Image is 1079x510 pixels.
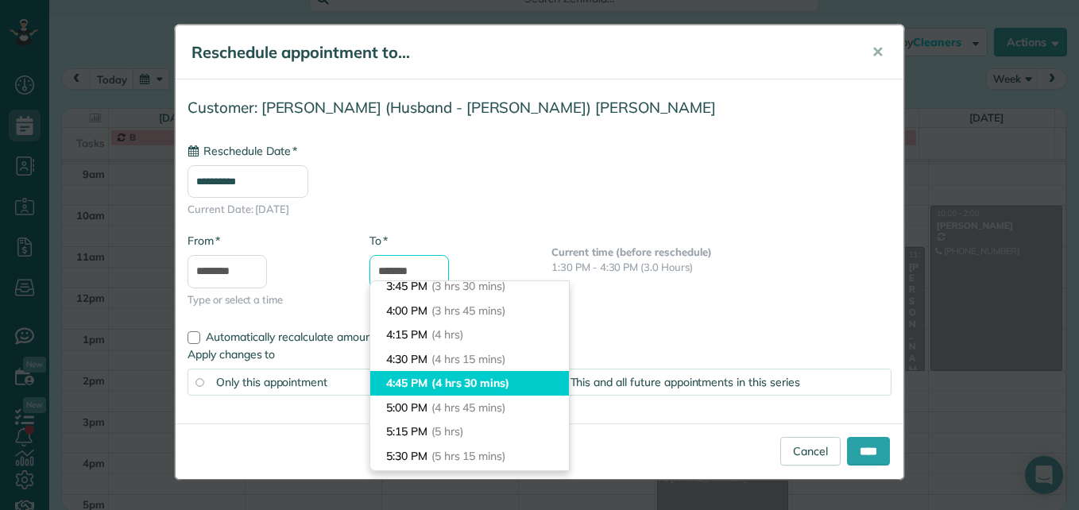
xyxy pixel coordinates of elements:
[369,233,388,249] label: To
[216,375,327,389] span: Only this appointment
[431,376,509,390] span: (4 hrs 30 mins)
[431,449,505,463] span: (5 hrs 15 mins)
[872,43,884,61] span: ✕
[370,299,569,323] li: 4:00 PM
[551,245,712,258] b: Current time (before reschedule)
[431,352,505,366] span: (4 hrs 15 mins)
[431,327,463,342] span: (4 hrs)
[370,468,569,493] li: 5:45 PM
[188,202,891,217] span: Current Date: [DATE]
[370,323,569,347] li: 4:15 PM
[370,396,569,420] li: 5:00 PM
[206,330,519,344] span: Automatically recalculate amount owed for this appointment?
[370,274,569,299] li: 3:45 PM
[431,303,505,318] span: (3 hrs 45 mins)
[370,371,569,396] li: 4:45 PM
[780,437,841,466] a: Cancel
[551,260,891,275] p: 1:30 PM - 4:30 PM (3.0 Hours)
[370,419,569,444] li: 5:15 PM
[370,347,569,372] li: 4:30 PM
[188,99,891,116] h4: Customer: [PERSON_NAME] (Husband - [PERSON_NAME]) [PERSON_NAME]
[188,143,297,159] label: Reschedule Date
[188,292,346,307] span: Type or select a time
[188,233,220,249] label: From
[188,346,891,362] label: Apply changes to
[195,378,203,386] input: Only this appointment
[570,375,800,389] span: This and all future appointments in this series
[370,444,569,469] li: 5:30 PM
[431,279,505,293] span: (3 hrs 30 mins)
[431,400,505,415] span: (4 hrs 45 mins)
[431,424,463,439] span: (5 hrs)
[191,41,849,64] h5: Reschedule appointment to...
